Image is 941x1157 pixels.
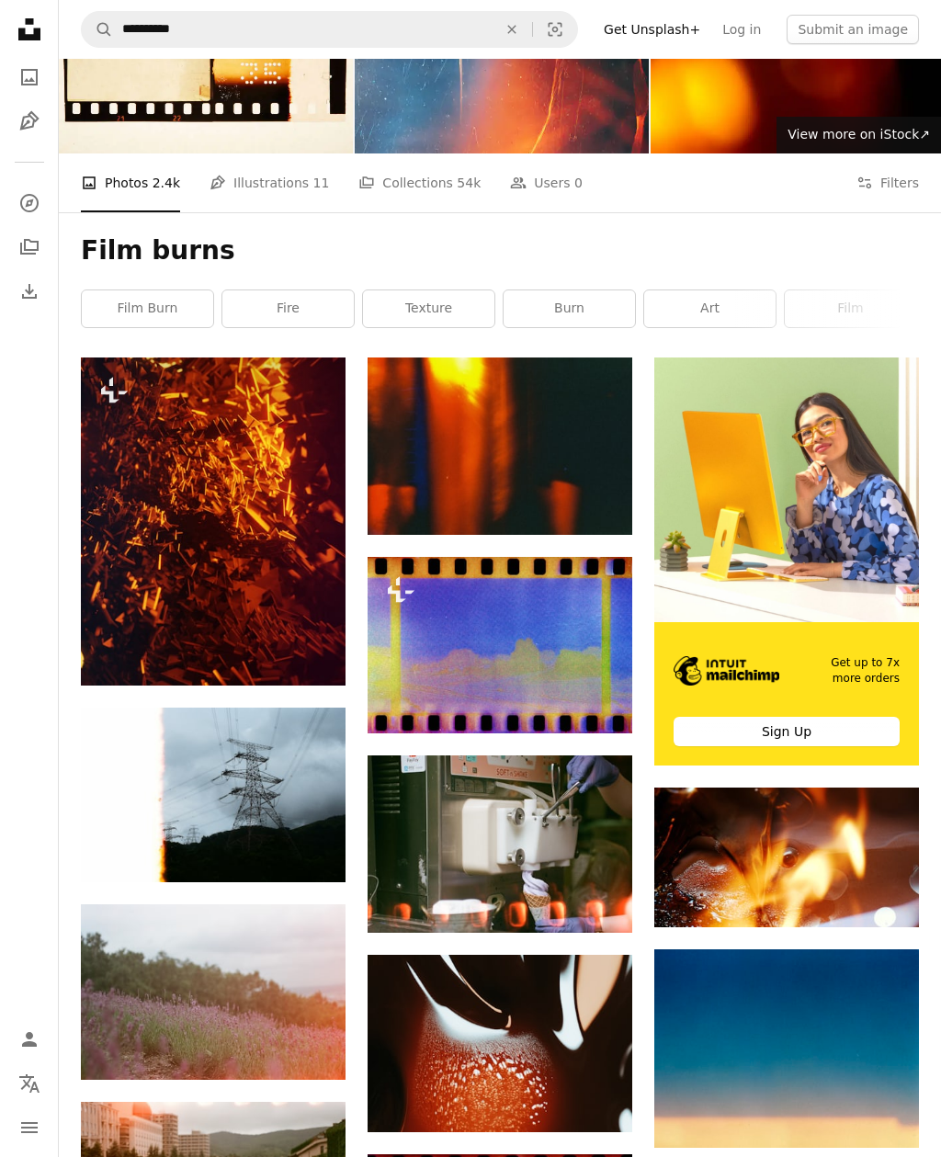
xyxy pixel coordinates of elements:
[856,153,919,212] button: Filters
[574,173,583,193] span: 0
[368,835,632,852] a: a person in purple gloves is operating an ice cream machine
[11,59,48,96] a: Photos
[510,153,583,212] a: Users 0
[11,273,48,310] a: Download History
[368,437,632,454] a: orange light on dark room
[788,127,930,142] span: View more on iStock ↗
[82,290,213,327] a: film burn
[81,513,346,529] a: a close up of a fire extinguisher
[504,290,635,327] a: burn
[11,1109,48,1146] button: Menu
[674,717,900,746] div: Sign Up
[368,637,632,653] a: a film strip with a blue sky in the background
[81,983,346,1000] a: a field of purple flowers with trees in the background
[11,103,48,140] a: Illustrations
[654,949,919,1148] img: a group of people standing on top of a beach under a blue sky
[81,787,346,803] a: transmission tower
[81,11,578,48] form: Find visuals sitewide
[210,153,329,212] a: Illustrations 11
[363,290,494,327] a: texture
[654,1039,919,1056] a: a group of people standing on top of a beach under a blue sky
[11,1021,48,1058] a: Log in / Sign up
[711,15,772,44] a: Log in
[492,12,532,47] button: Clear
[11,185,48,221] a: Explore
[11,1065,48,1102] button: Language
[82,12,113,47] button: Search Unsplash
[777,117,941,153] a: View more on iStock↗
[806,655,900,686] span: Get up to 7x more orders
[593,15,711,44] a: Get Unsplash+
[457,173,481,193] span: 54k
[81,708,346,883] img: transmission tower
[674,656,779,686] img: file-1690386555781-336d1949dad1image
[368,755,632,934] img: a person in purple gloves is operating an ice cream machine
[368,955,632,1131] img: red and white abstract painting
[654,357,919,621] img: file-1722962862010-20b14c5a0a60image
[654,357,919,765] a: Get up to 7x more ordersSign Up
[654,788,919,927] img: fire in close up photography
[787,15,919,44] button: Submit an image
[644,290,776,327] a: art
[533,12,577,47] button: Visual search
[11,11,48,51] a: Home — Unsplash
[222,290,354,327] a: fire
[11,229,48,266] a: Collections
[313,173,330,193] span: 11
[368,357,632,535] img: orange light on dark room
[81,234,919,267] h1: Film burns
[81,904,346,1080] img: a field of purple flowers with trees in the background
[368,1035,632,1051] a: red and white abstract painting
[81,357,346,685] img: a close up of a fire extinguisher
[358,153,481,212] a: Collections 54k
[368,557,632,733] img: a film strip with a blue sky in the background
[785,290,916,327] a: film
[654,848,919,865] a: fire in close up photography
